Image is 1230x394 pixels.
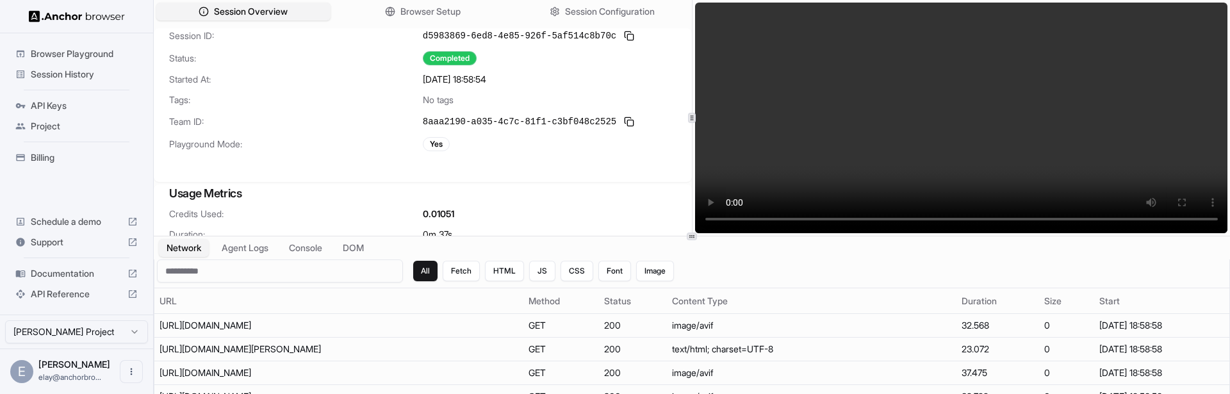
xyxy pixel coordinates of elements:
[529,261,555,281] button: JS
[529,295,594,308] div: Method
[31,236,122,249] span: Support
[169,138,423,151] span: Playground Mode:
[169,73,423,86] span: Started At:
[160,366,352,379] div: https://static.wixstatic.com/media/c837a6_a5f904abc9224779abfc65cb53fa6ba7~mv2.jpg/v1/crop/x_158,...
[1044,295,1089,308] div: Size
[10,284,143,304] div: API Reference
[10,116,143,136] div: Project
[667,338,956,361] td: text/html; charset=UTF-8
[31,288,122,300] span: API Reference
[1039,361,1094,385] td: 0
[160,295,518,308] div: URL
[31,151,138,164] span: Billing
[956,361,1039,385] td: 37.475
[31,99,138,112] span: API Keys
[169,52,423,65] span: Status:
[523,361,599,385] td: GET
[335,239,372,257] button: DOM
[956,314,1039,338] td: 32.568
[599,338,667,361] td: 200
[1094,361,1229,385] td: [DATE] 18:58:58
[10,360,33,383] div: E
[598,261,631,281] button: Font
[38,372,101,382] span: elay@anchorbrowser.io
[423,51,477,65] div: Completed
[1039,338,1094,361] td: 0
[423,94,454,106] span: No tags
[10,64,143,85] div: Session History
[169,115,423,128] span: Team ID:
[485,261,524,281] button: HTML
[423,228,452,241] span: 0m 37s
[413,261,438,281] button: All
[565,5,655,18] span: Session Configuration
[1099,295,1224,308] div: Start
[10,95,143,116] div: API Keys
[561,261,593,281] button: CSS
[636,261,674,281] button: Image
[214,5,288,18] span: Session Overview
[956,338,1039,361] td: 23.072
[160,343,352,356] div: https://www.wix.com/demone2/nicol-rider
[31,68,138,81] span: Session History
[523,314,599,338] td: GET
[10,263,143,284] div: Documentation
[423,73,486,86] span: [DATE] 18:58:54
[423,137,450,151] div: Yes
[120,360,143,383] button: Open menu
[672,295,951,308] div: Content Type
[10,147,143,168] div: Billing
[31,47,138,60] span: Browser Playground
[159,239,209,257] button: Network
[10,211,143,232] div: Schedule a demo
[281,239,330,257] button: Console
[31,215,122,228] span: Schedule a demo
[1094,338,1229,361] td: [DATE] 18:58:58
[523,338,599,361] td: GET
[169,185,676,202] h3: Usage Metrics
[10,44,143,64] div: Browser Playground
[599,361,667,385] td: 200
[962,295,1034,308] div: Duration
[29,10,125,22] img: Anchor Logo
[1039,314,1094,338] td: 0
[38,359,110,370] span: Elay Gelbart
[31,120,138,133] span: Project
[423,208,454,220] span: 0.01051
[599,314,667,338] td: 200
[423,115,616,128] span: 8aaa2190-a035-4c7c-81f1-c3bf048c2525
[10,232,143,252] div: Support
[160,319,352,332] div: https://static.wixstatic.com/media/6ea5b4a88f0b4f91945b40499aa0af00.png/v1/fill/w_24,h_24,al_c,q_...
[1094,314,1229,338] td: [DATE] 18:58:58
[667,314,956,338] td: image/avif
[169,208,423,220] span: Credits Used:
[214,239,276,257] button: Agent Logs
[31,267,122,280] span: Documentation
[400,5,461,18] span: Browser Setup
[169,228,423,241] span: Duration:
[169,29,423,42] span: Session ID:
[423,29,616,42] span: d5983869-6ed8-4e85-926f-5af514c8b70c
[169,94,423,106] span: Tags:
[667,361,956,385] td: image/avif
[604,295,662,308] div: Status
[443,261,480,281] button: Fetch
